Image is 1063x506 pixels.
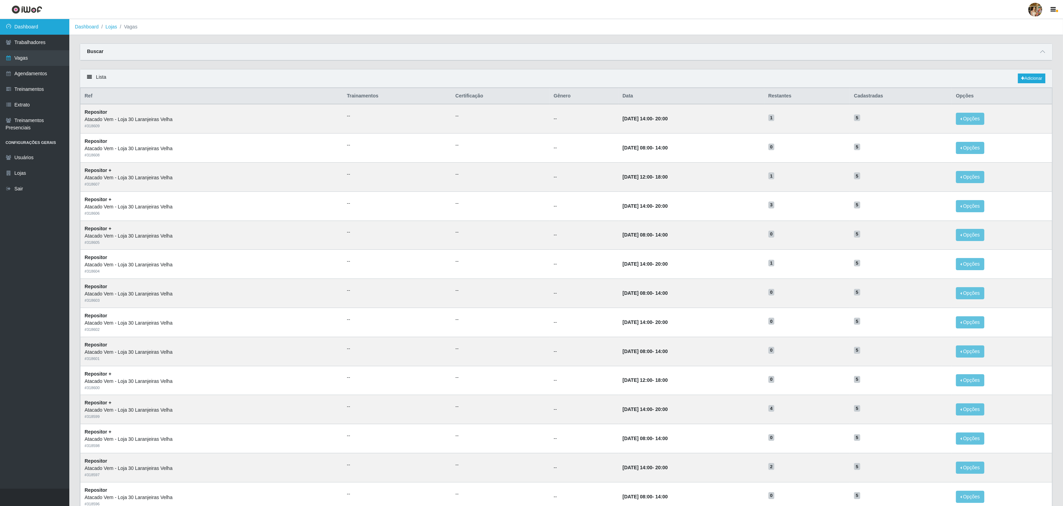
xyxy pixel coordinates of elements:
[622,261,652,267] time: [DATE] 14:00
[768,318,775,325] span: 0
[85,356,339,362] div: # 318601
[956,142,984,154] button: Opções
[622,203,668,209] strong: -
[85,211,339,216] div: # 318606
[622,494,652,499] time: [DATE] 08:00
[347,287,447,294] ul: --
[85,226,111,231] strong: Repositor +
[768,114,775,121] span: 1
[455,461,545,469] ul: --
[85,378,339,385] div: Atacado Vem - Loja 30 Laranjeiras Velha
[655,174,668,180] time: 18:00
[854,434,860,441] span: 5
[622,232,668,238] strong: -
[85,385,339,391] div: # 318600
[622,319,652,325] time: [DATE] 14:00
[85,116,339,123] div: Atacado Vem - Loja 30 Laranjeiras Velha
[80,88,343,104] th: Ref
[764,88,850,104] th: Restantes
[85,138,107,144] strong: Repositor
[451,88,549,104] th: Certificação
[622,203,652,209] time: [DATE] 14:00
[622,406,652,412] time: [DATE] 14:00
[768,405,775,412] span: 4
[956,200,984,212] button: Opções
[622,116,652,121] time: [DATE] 14:00
[549,366,618,395] td: --
[347,490,447,498] ul: --
[622,232,652,238] time: [DATE] 08:00
[956,345,984,358] button: Opções
[854,144,860,151] span: 5
[85,181,339,187] div: # 318607
[768,492,775,499] span: 0
[455,316,545,323] ul: --
[343,88,451,104] th: Trainamentos
[455,345,545,352] ul: --
[952,88,1052,104] th: Opções
[854,492,860,499] span: 5
[85,109,107,115] strong: Repositor
[85,255,107,260] strong: Repositor
[85,349,339,356] div: Atacado Vem - Loja 30 Laranjeiras Velha
[768,463,775,470] span: 2
[854,231,860,238] span: 5
[655,203,668,209] time: 20:00
[622,377,652,383] time: [DATE] 12:00
[347,461,447,469] ul: --
[85,371,111,377] strong: Repositor +
[85,313,107,318] strong: Repositor
[622,290,668,296] strong: -
[854,318,860,325] span: 5
[69,19,1063,35] nav: breadcrumb
[85,414,339,420] div: # 318599
[854,376,860,383] span: 5
[85,319,339,327] div: Atacado Vem - Loja 30 Laranjeiras Velha
[768,260,775,267] span: 1
[622,377,668,383] strong: -
[956,403,984,415] button: Opções
[549,191,618,221] td: --
[956,258,984,270] button: Opções
[85,168,111,173] strong: Repositor +
[622,436,668,441] strong: -
[768,347,775,354] span: 0
[655,349,668,354] time: 14:00
[85,268,339,274] div: # 318604
[850,88,952,104] th: Cadastradas
[85,240,339,246] div: # 318605
[618,88,764,104] th: Data
[85,261,339,268] div: Atacado Vem - Loja 30 Laranjeiras Velha
[622,465,668,470] strong: -
[85,406,339,414] div: Atacado Vem - Loja 30 Laranjeiras Velha
[854,289,860,296] span: 5
[455,229,545,236] ul: --
[768,231,775,238] span: 0
[549,337,618,366] td: --
[622,145,668,151] strong: -
[455,403,545,410] ul: --
[622,494,668,499] strong: -
[347,345,447,352] ul: --
[956,287,984,299] button: Opções
[956,491,984,503] button: Opções
[655,406,668,412] time: 20:00
[956,316,984,328] button: Opções
[956,113,984,125] button: Opções
[854,172,860,179] span: 5
[549,221,618,250] td: --
[85,152,339,158] div: # 318608
[85,174,339,181] div: Atacado Vem - Loja 30 Laranjeiras Velha
[347,171,447,178] ul: --
[455,200,545,207] ul: --
[85,429,111,435] strong: Repositor +
[854,201,860,208] span: 5
[347,403,447,410] ul: --
[85,400,111,405] strong: Repositor +
[956,374,984,386] button: Opções
[655,436,668,441] time: 14:00
[768,289,775,296] span: 0
[75,24,99,29] a: Dashboard
[768,201,775,208] span: 3
[549,424,618,453] td: --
